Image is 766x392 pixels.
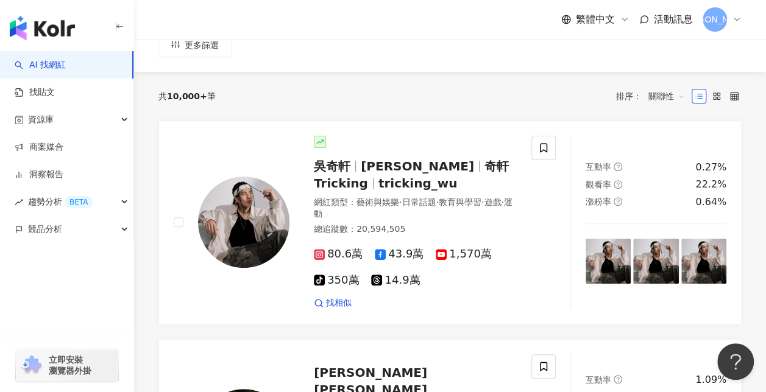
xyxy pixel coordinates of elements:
[614,197,622,206] span: question-circle
[402,197,436,207] span: 日常話題
[314,297,352,309] a: 找相似
[695,373,726,387] div: 1.09%
[648,86,685,106] span: 關聯性
[49,354,91,376] span: 立即安裝 瀏覽器外掛
[436,248,492,261] span: 1,570萬
[633,239,678,284] img: post-image
[586,197,611,206] span: 漲粉率
[614,180,622,189] span: question-circle
[158,33,232,57] button: 更多篩選
[314,159,509,191] span: 奇軒Tricking
[314,197,517,220] div: 網紅類型 ：
[314,274,359,287] span: 350萬
[15,86,55,99] a: 找貼文
[586,375,611,385] span: 互動率
[695,161,726,174] div: 0.27%
[614,163,622,171] span: question-circle
[28,215,62,243] span: 競品分析
[198,177,289,268] img: KOL Avatar
[314,223,517,236] div: 總追蹤數 ： 20,594,505
[185,40,219,50] span: 更多篩選
[326,297,352,309] span: 找相似
[439,197,481,207] span: 教育與學習
[679,13,750,26] span: [PERSON_NAME]
[15,59,66,71] a: searchAI 找網紅
[356,197,399,207] span: 藝術與娛樂
[10,16,75,40] img: logo
[20,355,43,375] img: chrome extension
[481,197,484,207] span: ·
[586,162,611,172] span: 互動率
[717,343,754,380] iframe: Help Scout Beacon - Open
[15,141,63,153] a: 商案媒合
[614,375,622,383] span: question-circle
[28,188,93,215] span: 趨勢分析
[158,121,742,324] a: KOL Avatar吳奇軒[PERSON_NAME]奇軒Trickingtricking_wu網紅類型：藝術與娛樂·日常話題·教育與學習·遊戲·運動總追蹤數：20,594,50580.6萬43....
[167,91,207,101] span: 10,000+
[15,198,23,206] span: rise
[314,248,363,261] span: 80.6萬
[15,169,63,181] a: 洞察報告
[28,106,54,133] span: 資源庫
[484,197,501,207] span: 遊戲
[501,197,503,207] span: ·
[576,13,615,26] span: 繁體中文
[378,176,458,191] span: tricking_wu
[314,159,350,173] span: 吳奇軒
[65,196,93,208] div: BETA
[16,349,118,382] a: chrome extension立即安裝 瀏覽器外掛
[695,195,726,209] div: 0.64%
[695,178,726,191] div: 22.2%
[436,197,438,207] span: ·
[654,13,693,25] span: 活動訊息
[361,159,474,173] span: [PERSON_NAME]
[399,197,402,207] span: ·
[158,91,216,101] div: 共 筆
[375,248,424,261] span: 43.9萬
[616,86,692,106] div: 排序：
[586,180,611,189] span: 觀看率
[371,274,420,287] span: 14.9萬
[586,239,631,284] img: post-image
[681,239,726,284] img: post-image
